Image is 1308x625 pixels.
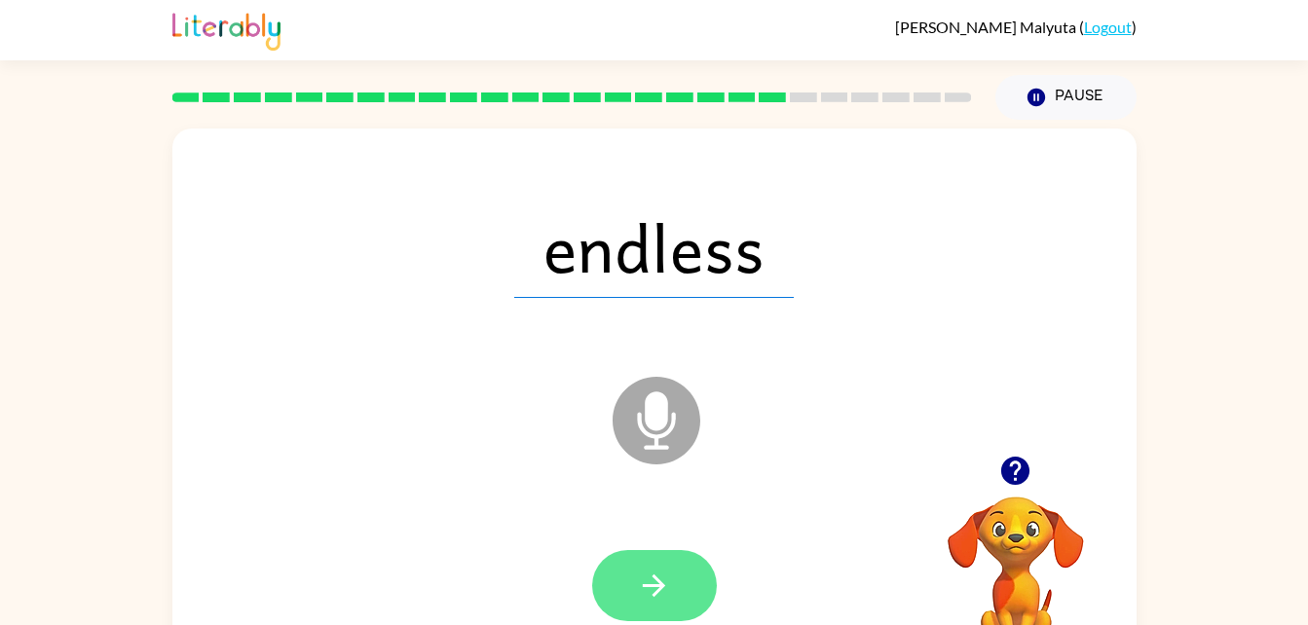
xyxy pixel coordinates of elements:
[895,18,1137,36] div: ( )
[895,18,1079,36] span: [PERSON_NAME] Malyuta
[995,75,1137,120] button: Pause
[1084,18,1132,36] a: Logout
[514,197,794,298] span: endless
[172,8,280,51] img: Literably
